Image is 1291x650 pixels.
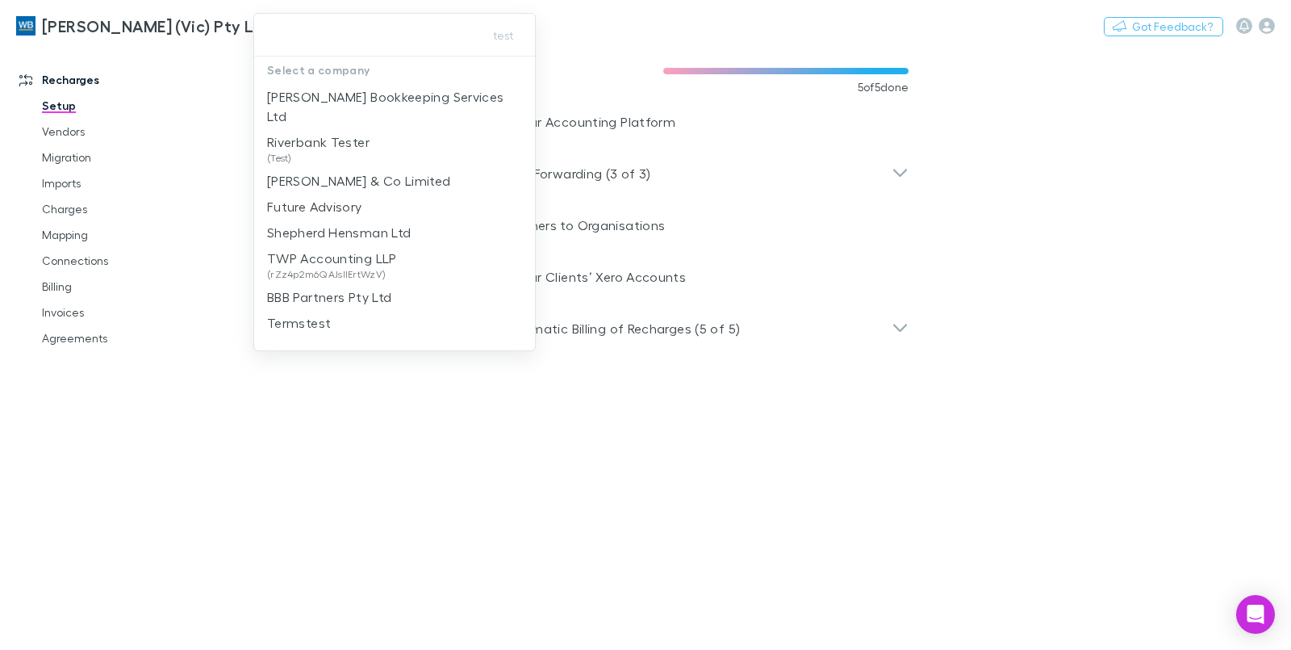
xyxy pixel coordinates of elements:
[267,313,331,333] p: Termstest
[267,152,370,165] span: (Test)
[267,87,522,126] p: [PERSON_NAME] Bookkeeping Services Ltd
[267,249,397,268] p: TWP Accounting LLP
[267,197,362,216] p: Future Advisory
[477,26,529,45] button: test
[267,132,370,152] p: Riverbank Tester
[493,26,513,45] span: test
[254,57,535,84] p: Select a company
[267,171,451,191] p: [PERSON_NAME] & Co Limited
[267,287,391,307] p: BBB Partners Pty Ltd
[267,268,397,281] span: (rZz4p2m6QAJsllErtWzV)
[1236,595,1275,634] div: Open Intercom Messenger
[267,339,375,359] p: Blue Spire Limited
[267,223,411,242] p: Shepherd Hensman Ltd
